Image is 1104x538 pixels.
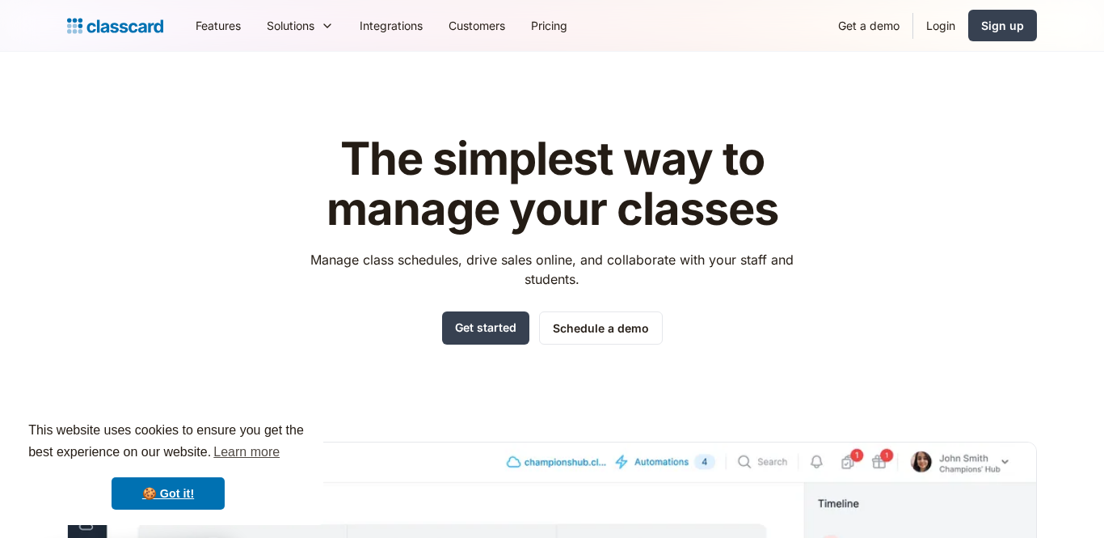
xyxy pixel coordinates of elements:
[347,7,436,44] a: Integrations
[112,477,225,510] a: dismiss cookie message
[183,7,254,44] a: Features
[825,7,912,44] a: Get a demo
[296,134,809,234] h1: The simplest way to manage your classes
[442,311,529,345] a: Get started
[13,405,323,525] div: cookieconsent
[211,440,282,464] a: learn more about cookies
[913,7,968,44] a: Login
[296,250,809,289] p: Manage class schedules, drive sales online, and collaborate with your staff and students.
[436,7,518,44] a: Customers
[28,421,308,464] span: This website uses cookies to ensure you get the best experience on our website.
[254,7,347,44] div: Solutions
[968,10,1037,41] a: Sign up
[539,311,663,345] a: Schedule a demo
[981,17,1024,34] div: Sign up
[518,7,580,44] a: Pricing
[267,17,314,34] div: Solutions
[67,15,163,37] a: Logo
